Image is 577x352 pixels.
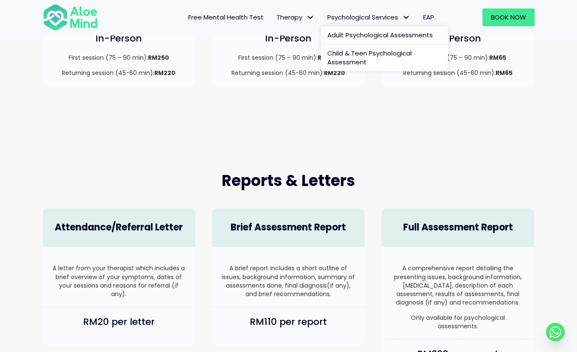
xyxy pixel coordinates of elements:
[400,11,413,24] span: Psychological Services: submenu
[327,30,433,39] span: Adult Psychological Assessments
[51,32,187,45] h4: In-Person
[109,8,440,26] nav: Menu
[270,8,321,26] a: TherapyTherapy: submenu
[51,264,187,298] p: A letter from your therapist which includes a brief overview of your symptoms, dates of your sess...
[390,69,526,77] p: Returning session (45-60 min):
[390,32,526,45] h4: In-Person
[220,69,356,77] p: Returning session (45-60 min):
[390,264,526,307] p: A comprehensive report detailing the presenting issues, background information, [MEDICAL_DATA], d...
[276,13,315,22] span: Therapy
[220,221,356,234] h4: Brief Assessment Report
[327,49,412,67] span: Child & Teen Psychological Assessment
[43,3,98,31] img: Aloe mind Logo
[220,264,356,298] p: A brief report includes a short outline of issues, background information, summary of assessments...
[220,53,356,62] p: First session (75 – 90 min):
[220,316,356,329] h4: RM110 per report
[324,69,345,77] strong: RM220
[489,53,506,62] strong: RM65
[182,8,270,26] a: Free Mental Health Test
[51,221,187,234] h4: Attendance/Referral Letter
[51,316,187,329] h4: RM20 per letter
[423,13,434,22] span: EAP
[546,323,565,341] a: Whatsapp
[496,69,513,77] strong: RM65
[148,53,169,62] strong: RM250
[154,69,176,77] strong: RM220
[304,11,317,24] span: Therapy: submenu
[220,32,356,45] h4: In-Person
[51,69,187,77] p: Returning session (45-60 min):
[390,221,526,234] h4: Full Assessment Report
[188,13,264,22] span: Free Mental Health Test
[51,53,187,62] p: First session (75 – 90 min):
[327,13,410,22] span: Psychological Services
[321,44,448,72] a: Child & Teen Psychological Assessment
[318,53,339,62] strong: RM250
[390,53,526,62] p: First session (75 – 90 min):
[321,8,417,26] a: Psychological ServicesPsychological Services: submenu
[222,170,355,191] span: Reports & Letters
[390,313,526,331] p: Only available for psychological assessments.
[417,8,440,26] a: EAP
[491,13,526,22] span: Book Now
[482,8,535,26] a: Book Now
[321,26,448,44] a: Adult Psychological Assessments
